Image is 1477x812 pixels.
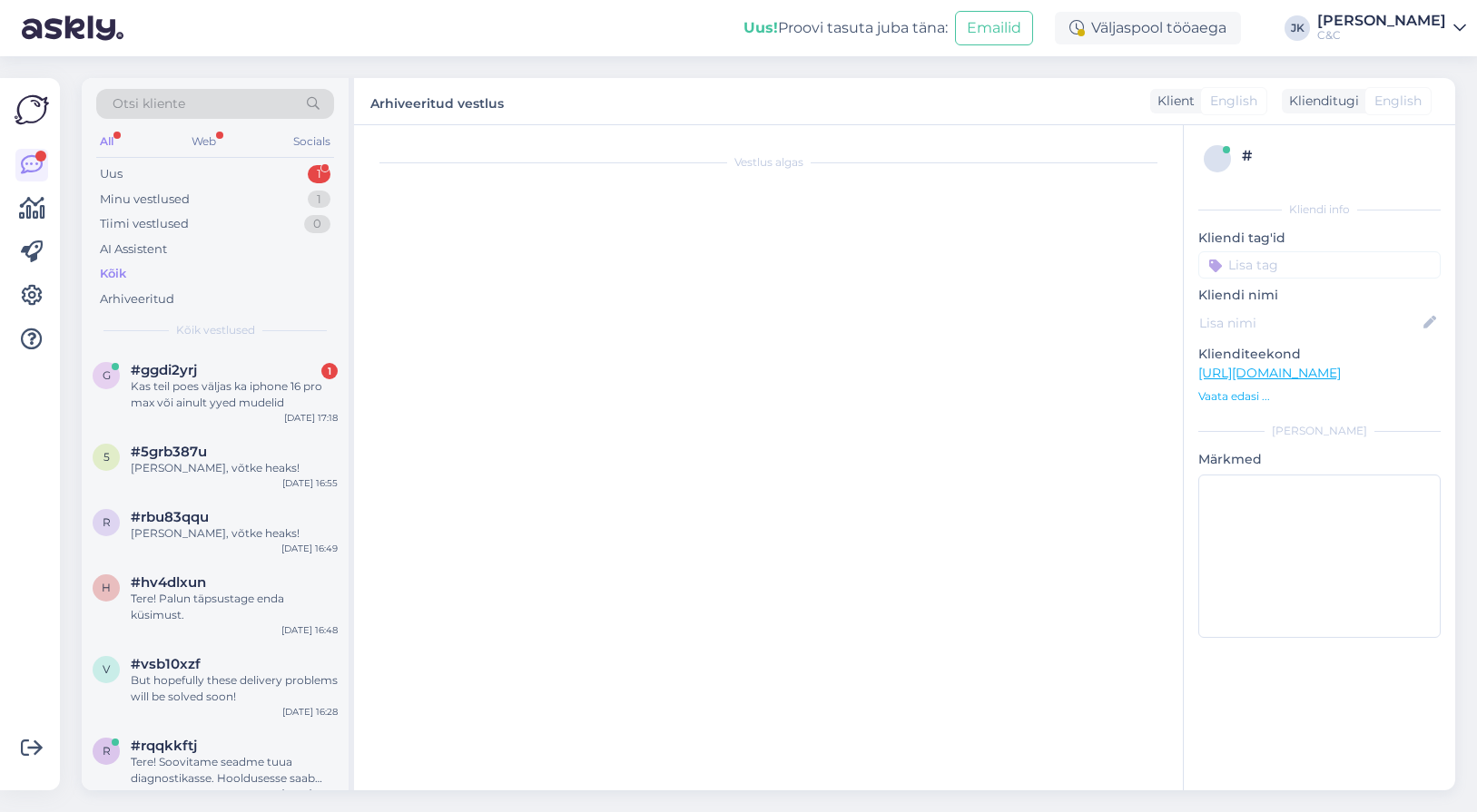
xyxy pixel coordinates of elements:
div: C&C [1317,28,1446,43]
span: #rbu83qqu [131,509,209,525]
p: Kliendi tag'id [1198,229,1441,248]
div: Väljaspool tööaega [1055,12,1241,44]
span: g [103,368,111,382]
span: Otsi kliente [113,94,185,113]
a: [URL][DOMAIN_NAME] [1198,365,1341,381]
div: Kõik [100,265,126,283]
div: Tere! Palun täpsustage enda küsimust. [131,591,338,623]
input: Lisa tag [1198,251,1441,279]
span: #ggdi2yrj [131,362,197,378]
div: 1 [308,191,330,209]
p: Kliendi nimi [1198,286,1441,305]
input: Lisa nimi [1199,313,1420,333]
div: [DATE] 16:28 [282,705,338,719]
button: Emailid [955,11,1033,45]
div: Arhiveeritud [100,290,174,308]
div: [PERSON_NAME] [1317,14,1446,28]
div: AI Assistent [100,240,167,259]
span: English [1210,92,1257,111]
span: r [103,744,111,758]
div: [PERSON_NAME], võtke heaks! [131,460,338,476]
div: All [96,130,117,153]
div: Tere! Soovitame seadme tuua diagnostikasse. Hooldusesse saab aega broneerida kodulehel - [URL][DO... [131,754,338,787]
span: r [103,515,111,529]
div: 1 [308,165,330,183]
span: v [103,662,110,676]
span: #5grb387u [131,444,207,460]
span: Kõik vestlused [176,322,255,338]
div: Klienditugi [1282,92,1359,111]
div: [DATE] 16:07 [281,787,338,800]
div: Proovi tasuta juba täna: [743,17,948,39]
div: [DATE] 17:18 [284,411,338,425]
p: Vaata edasi ... [1198,388,1441,405]
label: Arhiveeritud vestlus [370,89,504,113]
div: Kliendi info [1198,201,1441,218]
span: #rqqkkftj [131,738,197,754]
div: Vestlus algas [372,154,1165,171]
a: [PERSON_NAME]C&C [1317,14,1466,43]
p: Klienditeekond [1198,345,1441,364]
div: Socials [290,130,334,153]
span: English [1374,92,1422,111]
div: [DATE] 16:48 [281,623,338,637]
div: Kas teil poes väljas ka iphone 16 pro max või ainult yyed mudelid [131,378,338,411]
span: #hv4dlxun [131,574,206,591]
span: #vsb10xzf [131,656,201,672]
p: Märkmed [1198,450,1441,469]
div: Tiimi vestlused [100,215,189,233]
div: Klient [1150,92,1195,111]
div: 0 [304,215,330,233]
div: JK [1285,15,1310,41]
img: Askly Logo [15,93,49,127]
div: Web [188,130,220,153]
div: [DATE] 16:55 [282,476,338,490]
span: 5 [103,450,110,464]
div: Minu vestlused [100,191,190,209]
div: [DATE] 16:49 [281,542,338,555]
span: h [102,581,111,594]
div: 1 [321,363,338,379]
div: [PERSON_NAME] [1198,423,1441,439]
div: Uus [100,165,123,183]
div: # [1242,145,1435,167]
div: [PERSON_NAME], võtke heaks! [131,525,338,542]
b: Uus! [743,19,778,36]
div: But hopefully these delivery problems will be solved soon! [131,672,338,705]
